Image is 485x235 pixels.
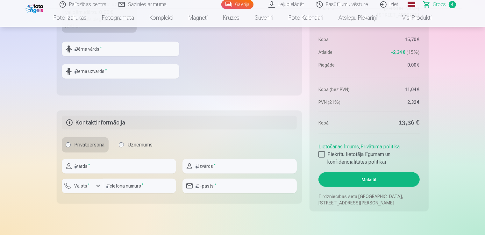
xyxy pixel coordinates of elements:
[372,118,420,127] dd: 13,36 €
[25,3,45,13] img: /fa1
[372,36,420,43] dd: 15,70 €
[142,9,181,27] a: Komplekti
[318,140,419,166] div: ,
[407,49,420,55] span: 15 %
[372,62,420,68] dd: 0,00 €
[46,9,94,27] a: Foto izdrukas
[115,137,157,153] label: Uzņēmums
[247,9,281,27] a: Suvenīri
[215,9,247,27] a: Krūzes
[391,49,405,55] span: -2,34 €
[449,1,456,8] span: 4
[372,99,420,105] dd: 2,32 €
[66,142,71,147] input: Privātpersona
[72,183,93,189] label: Valsts
[384,9,439,27] a: Visi produkti
[318,86,366,93] dt: Kopā (bez PVN)
[318,144,359,150] a: Lietošanas līgums
[62,179,103,193] button: Valsts*
[372,86,420,93] dd: 11,04 €
[94,9,142,27] a: Fotogrāmata
[433,1,446,8] span: Grozs
[331,9,384,27] a: Atslēgu piekariņi
[281,9,331,27] a: Foto kalendāri
[318,99,366,105] dt: PVN (21%)
[318,151,419,166] label: Piekrītu lietotāja līgumam un konfidencialitātes politikai
[318,36,366,43] dt: Kopā
[181,9,215,27] a: Magnēti
[62,116,297,130] h5: Kontaktinformācija
[318,49,366,55] dt: Atlaide
[119,142,124,147] input: Uzņēmums
[318,62,366,68] dt: Piegāde
[318,172,419,187] button: Maksāt
[360,144,400,150] a: Privātuma politika
[318,193,419,206] p: Tirdzniecības vieta [GEOGRAPHIC_DATA], [STREET_ADDRESS][PERSON_NAME]
[62,137,109,153] label: Privātpersona
[318,118,366,127] dt: Kopā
